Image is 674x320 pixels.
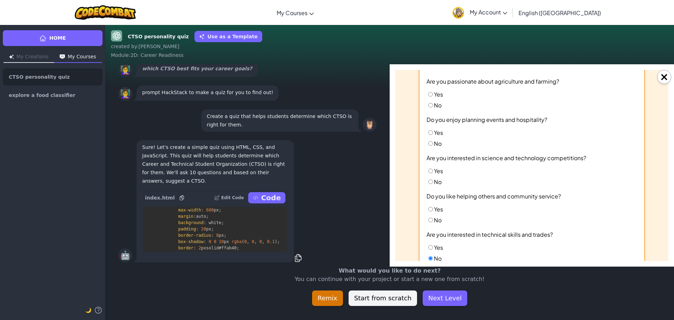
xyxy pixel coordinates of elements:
p: Sure! Let's create a simple quiz using HTML, CSS, and JavaScript. This quiz will help students de... [142,143,288,185]
label: Yes [31,21,48,28]
a: My Account [449,1,511,24]
span: ; [211,227,214,231]
span: px [201,246,206,250]
p: You can continue with your project or start a new one from scratch! [200,275,579,283]
span: index.html [145,194,175,201]
input: Yes [33,22,38,27]
span: , [262,239,264,244]
input: No [33,33,38,38]
p: Do you enjoy planning events and hospitality? [31,46,242,53]
label: Yes [31,59,48,66]
span: 10 [219,239,224,244]
span: ; [224,233,226,238]
span: border [178,246,193,250]
span: Home [49,34,66,42]
span: My Account [470,8,507,16]
label: No [31,185,46,192]
a: explore a food classifier [3,87,103,104]
span: , [247,239,249,244]
img: Icon [9,54,14,59]
span: ) [275,239,277,244]
span: English ([GEOGRAPHIC_DATA]) [518,9,601,17]
span: : [196,227,198,231]
span: max-width [178,208,201,213]
button: Next Level [423,290,467,306]
span: 🌙 [85,307,91,313]
label: Yes [31,97,48,105]
span: : [211,233,214,238]
input: Yes [33,137,38,142]
p: prompt HackStack to make a quiz for you to find out! [142,88,273,97]
label: Yes [31,136,48,143]
button: Edit Code [214,192,244,203]
span: created by : [PERSON_NAME] [111,44,179,49]
img: avatar [452,7,464,19]
div: 👩‍🏫 [118,63,132,77]
button: My Creations [4,52,54,63]
strong: CTSO personality quiz [128,33,189,40]
span: : [193,246,196,250]
img: GPT-4 [111,30,122,41]
span: 0 [214,239,216,244]
img: CodeCombat logo [75,5,136,20]
input: No [33,148,38,152]
a: English ([GEOGRAPHIC_DATA]) [515,3,604,22]
button: Code [248,192,285,203]
label: No [31,146,46,154]
span: px [219,233,224,238]
input: No [33,186,38,191]
span: explore a food classifier [9,93,75,98]
span: rgba [232,239,242,244]
span: 8 [216,233,219,238]
span: px [224,239,229,244]
p: Code [261,193,281,203]
a: CTSO personality quiz [3,68,103,85]
button: Close [657,70,671,84]
span: ; [206,214,209,219]
label: Yes [31,174,48,181]
span: 600 [206,208,214,213]
span: px [206,227,211,231]
img: Icon [60,54,65,59]
span: px [214,208,219,213]
span: 0 [209,239,211,244]
button: Start from scratch [349,290,417,306]
input: No [33,110,38,114]
p: Are you passionate about agriculture and farming? [31,8,242,15]
span: ; [277,239,280,244]
span: ( [242,239,244,244]
strong: which CTSO best fits your career goals? [142,66,252,71]
p: Create a quiz that helps students determine which CTSO is right for them. [207,112,353,129]
p: What would you like to do next? [200,267,579,275]
span: My Courses [277,9,308,17]
div: 👩‍🏫 [118,87,132,101]
input: Yes [33,99,38,103]
span: : [204,239,206,244]
div: 🦉 [363,118,377,132]
input: No [33,71,38,76]
span: 0 [252,239,254,244]
button: My Courses [54,52,102,63]
input: Yes [33,175,38,180]
input: Yes [33,60,38,65]
p: Edit Code [221,195,244,201]
div: Module : 2D: Career Readiness [111,52,668,59]
span: ; [219,208,221,213]
a: Home [3,30,103,46]
p: Are you interested in science and technology competitions? [31,84,242,92]
span: : [204,220,206,225]
span: 2 [199,246,201,250]
span: #ffab40 [219,246,237,250]
label: No [31,70,46,77]
span: ; [222,220,224,225]
span: padding [178,227,196,231]
span: margin [178,214,193,219]
span: box-shadow [178,239,204,244]
span: solid [206,246,219,250]
span: auto [196,214,206,219]
p: Are you interested in technical skills and trades? [31,161,242,168]
span: 20 [201,227,206,231]
span: : [201,208,204,213]
button: Use as a Template [194,31,262,42]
